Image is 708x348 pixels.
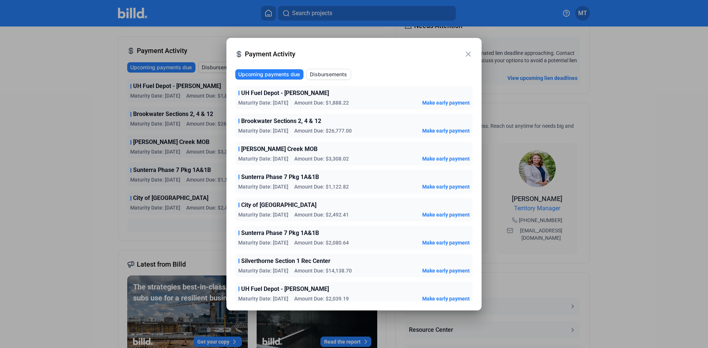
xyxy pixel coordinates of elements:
span: Maturity Date: [DATE] [238,267,288,274]
span: Maturity Date: [DATE] [238,127,288,134]
span: Payment Activity [245,49,464,59]
button: Make early payment [422,127,470,134]
span: Amount Due: $2,492.41 [294,211,349,218]
span: Sunterra Phase 7 Pkg 1A&1B [241,229,319,238]
span: [PERSON_NAME] Creek MOB [241,145,317,154]
span: UH Fuel Depot - [PERSON_NAME] [241,285,329,293]
span: Amount Due: $1,888.22 [294,99,349,106]
span: Amount Due: $26,777.00 [294,127,352,134]
button: Make early payment [422,267,470,274]
button: Make early payment [422,295,470,302]
button: Make early payment [422,211,470,218]
span: Maturity Date: [DATE] [238,183,288,190]
button: Make early payment [422,183,470,190]
span: Sunterra Phase 7 Pkg 1A&1B [241,173,319,182]
span: Disbursements [310,71,347,78]
span: Maturity Date: [DATE] [238,155,288,162]
span: Amount Due: $2,080.64 [294,239,349,246]
span: UH Fuel Depot - [PERSON_NAME] [241,89,329,98]
span: Silverthorne Section 1 Rec Center [241,257,330,266]
span: Amount Due: $1,122.82 [294,183,349,190]
button: Disbursements [306,69,351,80]
span: City of [GEOGRAPHIC_DATA] [241,201,316,210]
span: Maturity Date: [DATE] [238,239,288,246]
span: Maturity Date: [DATE] [238,211,288,218]
span: Maturity Date: [DATE] [238,99,288,106]
button: Make early payment [422,239,470,246]
span: Amount Due: $2,039.19 [294,295,349,302]
span: Amount Due: $14,138.70 [294,267,352,274]
span: Amount Due: $3,308.02 [294,155,349,162]
button: Upcoming payments due [235,69,303,80]
span: Maturity Date: [DATE] [238,295,288,302]
button: Make early payment [422,155,470,162]
span: Upcoming payments due [238,71,300,78]
button: Make early payment [422,99,470,106]
mat-icon: close [464,50,473,59]
span: Brookwater Sections 2, 4 & 12 [241,117,321,126]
